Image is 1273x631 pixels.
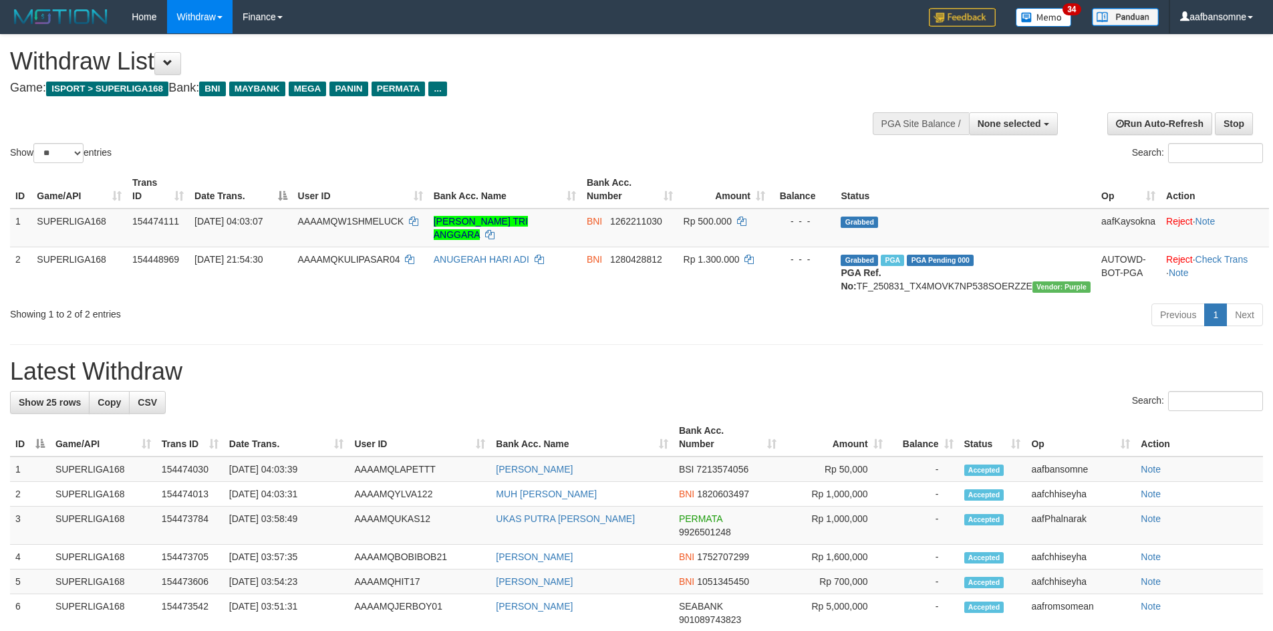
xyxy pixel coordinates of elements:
[229,82,285,96] span: MAYBANK
[349,482,490,507] td: AAAAMQYLVA122
[776,253,830,266] div: - - -
[10,457,50,482] td: 1
[907,255,974,266] span: PGA Pending
[127,170,189,209] th: Trans ID: activate to sort column ascending
[10,391,90,414] a: Show 25 rows
[1132,391,1263,411] label: Search:
[1141,576,1161,587] a: Note
[697,489,749,499] span: Copy 1820603497 to clipboard
[587,216,602,227] span: BNI
[964,465,1004,476] span: Accepted
[1141,489,1161,499] a: Note
[610,216,662,227] span: Copy 1262211030 to clipboard
[1141,464,1161,475] a: Note
[194,254,263,265] span: [DATE] 21:54:30
[888,418,959,457] th: Balance: activate to sort column ascending
[98,397,121,408] span: Copy
[782,482,888,507] td: Rp 1,000,000
[1032,281,1091,293] span: Vendor URL: https://trx4.1velocity.biz
[678,170,770,209] th: Amount: activate to sort column ascending
[224,457,349,482] td: [DATE] 04:03:39
[1016,8,1072,27] img: Button%20Memo.svg
[697,551,749,562] span: Copy 1752707299 to clipboard
[1169,267,1189,278] a: Note
[679,601,723,612] span: SEABANK
[349,507,490,545] td: AAAAMQUKAS12
[1092,8,1159,26] img: panduan.png
[50,482,156,507] td: SUPERLIGA168
[1026,482,1135,507] td: aafchhiseyha
[138,397,157,408] span: CSV
[349,545,490,570] td: AAAAMQBOBIBOB21
[776,215,830,228] div: - - -
[434,216,528,240] a: [PERSON_NAME] TRI ANGGARA
[10,48,835,75] h1: Withdraw List
[610,254,662,265] span: Copy 1280428812 to clipboard
[959,418,1026,457] th: Status: activate to sort column ascending
[964,602,1004,613] span: Accepted
[132,216,179,227] span: 154474111
[1168,391,1263,411] input: Search:
[1161,170,1269,209] th: Action
[298,216,404,227] span: AAAAMQW1SHMELUCK
[978,118,1041,129] span: None selected
[969,112,1058,135] button: None selected
[1096,170,1161,209] th: Op: activate to sort column ascending
[496,489,597,499] a: MUH [PERSON_NAME]
[372,82,426,96] span: PERMATA
[1151,303,1205,326] a: Previous
[10,507,50,545] td: 3
[679,489,694,499] span: BNI
[10,570,50,594] td: 5
[696,464,748,475] span: Copy 7213574056 to clipboard
[964,577,1004,588] span: Accepted
[888,457,959,482] td: -
[428,82,446,96] span: ...
[496,513,635,524] a: UKAS PUTRA [PERSON_NAME]
[329,82,368,96] span: PANIN
[1107,112,1212,135] a: Run Auto-Refresh
[10,170,31,209] th: ID
[10,209,31,247] td: 1
[156,507,224,545] td: 154473784
[1168,143,1263,163] input: Search:
[189,170,292,209] th: Date Trans.: activate to sort column descending
[841,267,881,291] b: PGA Ref. No:
[31,247,127,298] td: SUPERLIGA168
[10,545,50,570] td: 4
[224,545,349,570] td: [DATE] 03:57:35
[1195,254,1248,265] a: Check Trans
[298,254,400,265] span: AAAAMQKULIPASAR04
[929,8,996,27] img: Feedback.jpg
[888,507,959,545] td: -
[132,254,179,265] span: 154448969
[679,576,694,587] span: BNI
[1226,303,1263,326] a: Next
[428,170,581,209] th: Bank Acc. Name: activate to sort column ascending
[224,570,349,594] td: [DATE] 03:54:23
[1026,457,1135,482] td: aafbansomne
[1195,216,1216,227] a: Note
[156,482,224,507] td: 154474013
[89,391,130,414] a: Copy
[10,358,1263,385] h1: Latest Withdraw
[1026,418,1135,457] th: Op: activate to sort column ascending
[349,570,490,594] td: AAAAMQHIT17
[50,457,156,482] td: SUPERLIGA168
[50,507,156,545] td: SUPERLIGA168
[496,576,573,587] a: [PERSON_NAME]
[1063,3,1081,15] span: 34
[1161,247,1269,298] td: · ·
[782,545,888,570] td: Rp 1,600,000
[10,247,31,298] td: 2
[496,601,573,612] a: [PERSON_NAME]
[684,216,732,227] span: Rp 500.000
[10,302,521,321] div: Showing 1 to 2 of 2 entries
[1161,209,1269,247] td: ·
[881,255,904,266] span: Marked by aafchhiseyha
[10,7,112,27] img: MOTION_logo.png
[10,482,50,507] td: 2
[1132,143,1263,163] label: Search:
[156,570,224,594] td: 154473606
[581,170,678,209] th: Bank Acc. Number: activate to sort column ascending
